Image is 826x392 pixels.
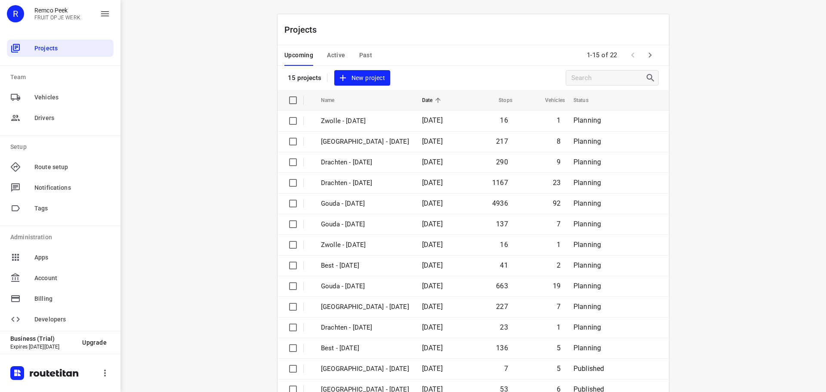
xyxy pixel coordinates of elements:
div: Vehicles [7,89,114,106]
span: Status [573,95,600,105]
span: 7 [557,302,561,311]
span: 7 [557,220,561,228]
span: 16 [500,116,508,124]
div: Projects [7,40,114,57]
span: Route setup [34,163,110,172]
span: 1-15 of 22 [583,46,621,65]
span: Vehicles [34,93,110,102]
span: Published [573,364,604,373]
p: FRUIT OP JE WERK [34,15,80,21]
div: Tags [7,200,114,217]
p: Zwolle - Thursday [321,302,409,312]
span: Stops [487,95,512,105]
span: Planning [573,344,601,352]
button: Upgrade [75,335,114,350]
p: Setup [10,142,114,151]
span: [DATE] [422,323,443,331]
span: Account [34,274,110,283]
span: [DATE] [422,364,443,373]
div: Notifications [7,179,114,196]
button: New project [334,70,390,86]
p: Best - Thursday [321,343,409,353]
span: 217 [496,137,508,145]
span: Next Page [641,46,659,64]
p: Expires [DATE][DATE] [10,344,75,350]
p: Zwolle - Friday [321,116,409,126]
div: Account [7,269,114,287]
span: [DATE] [422,241,443,249]
p: Gouda - Friday [321,219,409,229]
span: 9 [557,158,561,166]
span: [DATE] [422,344,443,352]
span: Vehicles [534,95,565,105]
p: Business (Trial) [10,335,75,342]
span: Previous Page [624,46,641,64]
span: Tags [34,204,110,213]
div: R [7,5,24,22]
span: Planning [573,323,601,331]
span: 5 [557,364,561,373]
span: Planning [573,158,601,166]
span: 290 [496,158,508,166]
span: 1167 [492,179,508,187]
div: Drivers [7,109,114,127]
span: Planning [573,199,601,207]
p: Zwolle - Friday [321,240,409,250]
span: Notifications [34,183,110,192]
span: Billing [34,294,110,303]
div: Developers [7,311,114,328]
p: Team [10,73,114,82]
p: [GEOGRAPHIC_DATA] - [DATE] [321,137,409,147]
span: 5 [557,344,561,352]
span: Name [321,95,346,105]
span: 19 [553,282,561,290]
span: Planning [573,302,601,311]
span: 41 [500,261,508,269]
span: [DATE] [422,261,443,269]
div: Search [645,73,658,83]
span: [DATE] [422,282,443,290]
span: 663 [496,282,508,290]
span: 4936 [492,199,508,207]
span: Planning [573,179,601,187]
span: [DATE] [422,220,443,228]
span: 92 [553,199,561,207]
span: Upcoming [284,50,313,61]
p: Administration [10,233,114,242]
span: Drivers [34,114,110,123]
span: 1 [557,241,561,249]
span: 23 [500,323,508,331]
p: Drachten - Tuesday [321,157,409,167]
p: Projects [284,23,324,36]
div: Route setup [7,158,114,176]
p: 15 projects [288,74,322,82]
span: [DATE] [422,116,443,124]
p: Remco Peek [34,7,80,14]
span: 136 [496,344,508,352]
span: Projects [34,44,110,53]
span: [DATE] [422,179,443,187]
p: Best - Friday [321,261,409,271]
p: Gouda - Thursday [321,281,409,291]
span: 8 [557,137,561,145]
span: Upgrade [82,339,107,346]
div: Billing [7,290,114,307]
input: Search projects [571,71,645,85]
span: 16 [500,241,508,249]
span: Past [359,50,373,61]
p: Drachten - Monday [321,178,409,188]
span: 2 [557,261,561,269]
span: 1 [557,323,561,331]
span: Planning [573,116,601,124]
span: Planning [573,241,601,249]
span: 7 [504,364,508,373]
span: 137 [496,220,508,228]
span: Planning [573,220,601,228]
span: [DATE] [422,302,443,311]
span: [DATE] [422,137,443,145]
span: New project [339,73,385,83]
span: Planning [573,137,601,145]
span: [DATE] [422,158,443,166]
span: [DATE] [422,199,443,207]
p: Gouda - Monday [321,199,409,209]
